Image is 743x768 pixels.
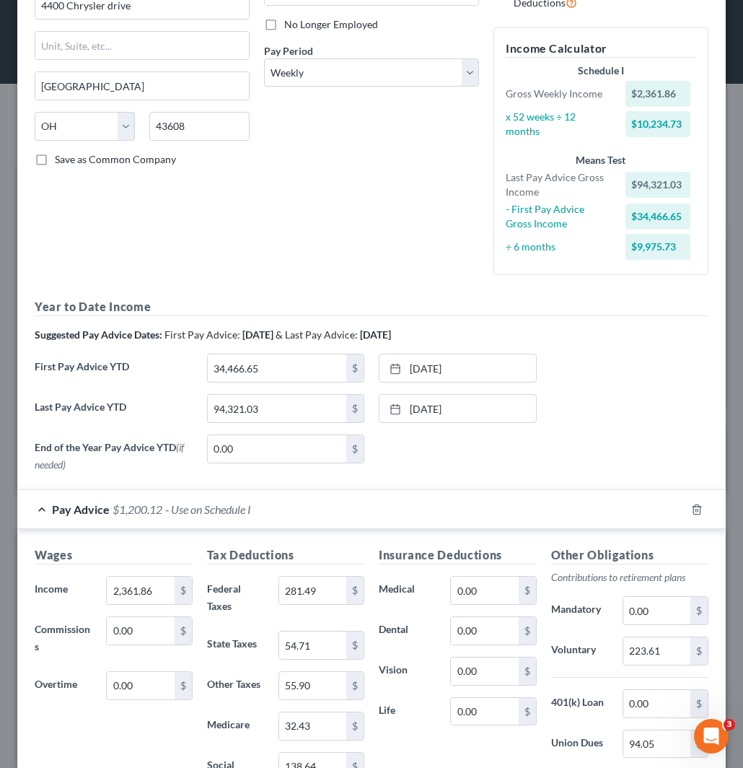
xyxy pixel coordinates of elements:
div: $ [519,698,536,725]
div: $ [346,577,364,604]
h5: Year to Date Income [35,298,708,316]
div: $ [346,354,364,382]
h5: Wages [35,546,193,564]
div: $ [519,658,536,685]
input: 0.00 [279,577,346,604]
span: 3 [724,719,735,730]
label: Commissions [27,616,99,660]
label: Dental [371,616,443,645]
div: $10,234.73 [625,111,690,137]
span: No Longer Employed [284,18,378,30]
strong: [DATE] [360,328,391,341]
div: $ [175,577,192,604]
div: $ [519,617,536,645]
span: Save as Common Company [55,153,176,165]
input: 0.00 [208,354,347,382]
label: Federal Taxes [200,576,271,619]
input: 0.00 [279,632,346,659]
input: 0.00 [451,658,518,685]
span: Pay Period [264,45,313,57]
div: $2,361.86 [625,81,690,107]
input: 0.00 [107,672,174,699]
div: $ [690,637,708,665]
input: 0.00 [623,730,690,758]
div: $ [519,577,536,604]
input: 0.00 [279,712,346,740]
div: $94,321.03 [625,172,690,198]
span: - Use on Schedule I [165,502,251,516]
div: $ [346,672,364,699]
h5: Insurance Deductions [379,546,537,564]
input: 0.00 [623,690,690,717]
label: End of the Year Pay Advice YTD [27,435,200,478]
div: $ [346,395,364,422]
input: 0.00 [279,672,346,699]
label: Medical [371,576,443,605]
input: 0.00 [451,698,518,725]
span: & Last Pay Advice: [276,328,358,341]
input: 0.00 [208,435,347,463]
label: Vision [371,657,443,686]
div: $ [690,690,708,717]
div: $9,975.73 [625,234,690,260]
span: (if needed) [35,441,184,471]
div: $ [346,632,364,659]
div: $ [690,597,708,624]
input: 0.00 [451,617,518,645]
a: [DATE] [379,354,536,382]
span: Pay Advice [52,502,110,516]
div: $ [175,617,192,645]
label: 401(k) Loan [544,689,615,718]
div: Means Test [506,153,696,167]
h5: Income Calculator [506,40,696,58]
div: $ [690,730,708,758]
input: 0.00 [623,637,690,665]
div: $34,466.65 [625,204,690,230]
div: Gross Weekly Income [498,87,618,101]
span: First Pay Advice: [164,328,240,341]
label: Life [371,697,443,726]
input: 0.00 [107,577,174,604]
label: Other Taxes [200,671,271,700]
input: 0.00 [451,577,518,604]
input: 0.00 [623,597,690,624]
h5: Other Obligations [551,546,709,564]
label: Medicare [200,712,271,741]
strong: Suggested Pay Advice Dates: [35,328,162,341]
div: x 52 weeks ÷ 12 months [498,110,618,139]
label: Voluntary [544,637,615,666]
label: Union Dues [544,730,615,759]
div: $ [175,672,192,699]
a: [DATE] [379,395,536,422]
label: Mandatory [544,596,615,625]
strong: [DATE] [242,328,273,341]
label: First Pay Advice YTD [27,354,200,394]
label: Last Pay Advice YTD [27,394,200,435]
label: Overtime [27,671,99,700]
input: Unit, Suite, etc... [35,32,249,59]
iframe: Intercom live chat [694,719,729,754]
span: $1,200.12 [113,502,162,516]
input: 0.00 [107,617,174,645]
input: Enter city... [35,72,249,100]
span: Income [35,582,68,595]
input: 0.00 [208,395,347,422]
div: - First Pay Advice Gross Income [498,202,618,231]
h5: Tax Deductions [207,546,365,564]
label: State Taxes [200,631,271,660]
input: Enter zip... [149,112,250,141]
div: $ [346,712,364,740]
div: Schedule I [506,64,696,78]
div: $ [346,435,364,463]
div: Last Pay Advice Gross Income [498,170,618,199]
p: Contributions to retirement plans [551,570,709,585]
div: ÷ 6 months [498,240,618,254]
